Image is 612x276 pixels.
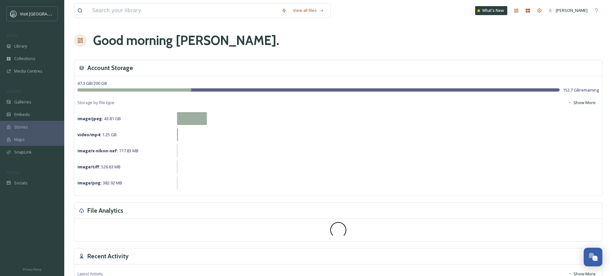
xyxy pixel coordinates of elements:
span: Storage by file type [77,100,114,106]
span: [PERSON_NAME] [556,7,588,13]
strong: image/tiff : [77,164,100,170]
img: watertown-convention-and-visitors-bureau.jpg [10,11,17,17]
span: 526.63 MB [77,164,120,170]
span: Collections [14,56,35,62]
span: SnapLink [14,149,32,155]
span: 717.83 MB [77,148,138,154]
span: MEDIA [6,33,18,38]
strong: image/png : [77,180,102,186]
span: 47.3 GB / 200 GB [77,80,107,86]
strong: video/mp4 : [77,132,101,138]
h3: Recent Activity [87,252,129,261]
span: Visit [GEOGRAPHIC_DATA] [20,11,70,17]
strong: image/x-nikon-nef : [77,148,118,154]
span: 43.81 GB [77,116,121,121]
span: Media Centres [14,68,42,74]
span: 152.7 GB remaining [563,87,599,93]
button: Show More [565,96,599,109]
span: Stories [14,124,28,130]
a: [PERSON_NAME] [545,4,591,17]
input: Search your library [89,4,278,18]
a: View all files [290,4,327,17]
span: Library [14,43,27,49]
span: Galleries [14,99,31,105]
a: Privacy Policy [23,265,41,273]
span: Maps [14,137,25,143]
a: What's New [475,6,507,15]
span: SOCIALS [6,170,19,175]
h3: File Analytics [87,206,123,215]
h3: Account Storage [87,63,133,73]
span: 1.25 GB [77,132,117,138]
strong: image/jpeg : [77,116,103,121]
span: WIDGETS [6,89,21,94]
span: 382.92 MB [77,180,122,186]
span: Embeds [14,111,30,118]
button: Open Chat [584,248,602,266]
span: Socials [14,180,28,186]
span: Privacy Policy [23,267,41,272]
h1: Good morning [PERSON_NAME] . [93,31,279,50]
